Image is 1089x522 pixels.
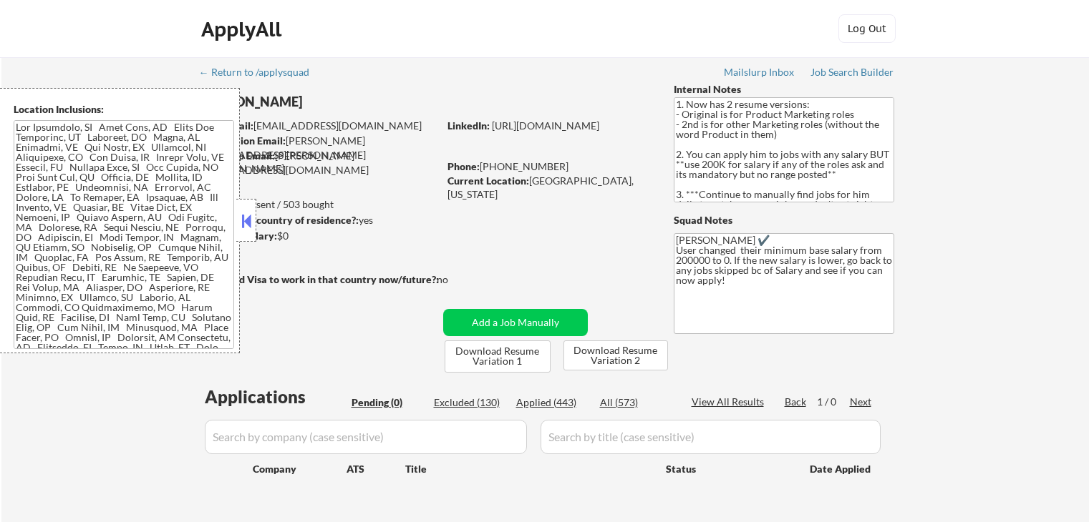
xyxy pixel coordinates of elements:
[200,229,438,243] div: $0
[443,309,588,336] button: Add a Job Manually
[200,214,359,226] strong: Can work in country of residence?:
[674,213,894,227] div: Squad Notes
[200,273,439,285] strong: Will need Visa to work in that country now/future?:
[352,395,423,410] div: Pending (0)
[600,395,672,410] div: All (573)
[810,67,894,77] div: Job Search Builder
[347,462,405,476] div: ATS
[205,420,527,454] input: Search by company (case sensitive)
[434,395,505,410] div: Excluded (130)
[447,174,650,202] div: [GEOGRAPHIC_DATA], [US_STATE]
[200,197,438,212] div: 443 sent / 503 bought
[447,174,529,187] strong: Current Location:
[674,82,894,97] div: Internal Notes
[810,462,873,476] div: Date Applied
[201,134,438,176] div: [PERSON_NAME][EMAIL_ADDRESS][PERSON_NAME][DOMAIN_NAME]
[724,67,795,81] a: Mailslurp Inbox
[563,340,668,370] button: Download Resume Variation 2
[516,395,588,410] div: Applied (443)
[785,395,808,409] div: Back
[14,102,234,117] div: Location Inclusions:
[666,455,789,481] div: Status
[724,67,795,77] div: Mailslurp Inbox
[817,395,850,409] div: 1 / 0
[405,462,652,476] div: Title
[692,395,768,409] div: View All Results
[200,149,438,177] div: [PERSON_NAME][EMAIL_ADDRESS][DOMAIN_NAME]
[253,462,347,476] div: Company
[810,67,894,81] a: Job Search Builder
[199,67,323,77] div: ← Return to /applysquad
[447,160,480,172] strong: Phone:
[200,93,495,111] div: [PERSON_NAME]
[838,14,896,43] button: Log Out
[850,395,873,409] div: Next
[447,159,650,174] div: [PHONE_NUMBER]
[201,17,286,41] div: ApplyAll
[447,119,490,132] strong: LinkedIn:
[492,119,599,132] a: [URL][DOMAIN_NAME]
[437,272,478,287] div: no
[205,388,347,405] div: Applications
[200,213,434,227] div: yes
[199,67,323,81] a: ← Return to /applysquad
[445,340,551,373] button: Download Resume Variation 1
[541,420,881,454] input: Search by title (case sensitive)
[201,119,438,133] div: [EMAIL_ADDRESS][DOMAIN_NAME]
